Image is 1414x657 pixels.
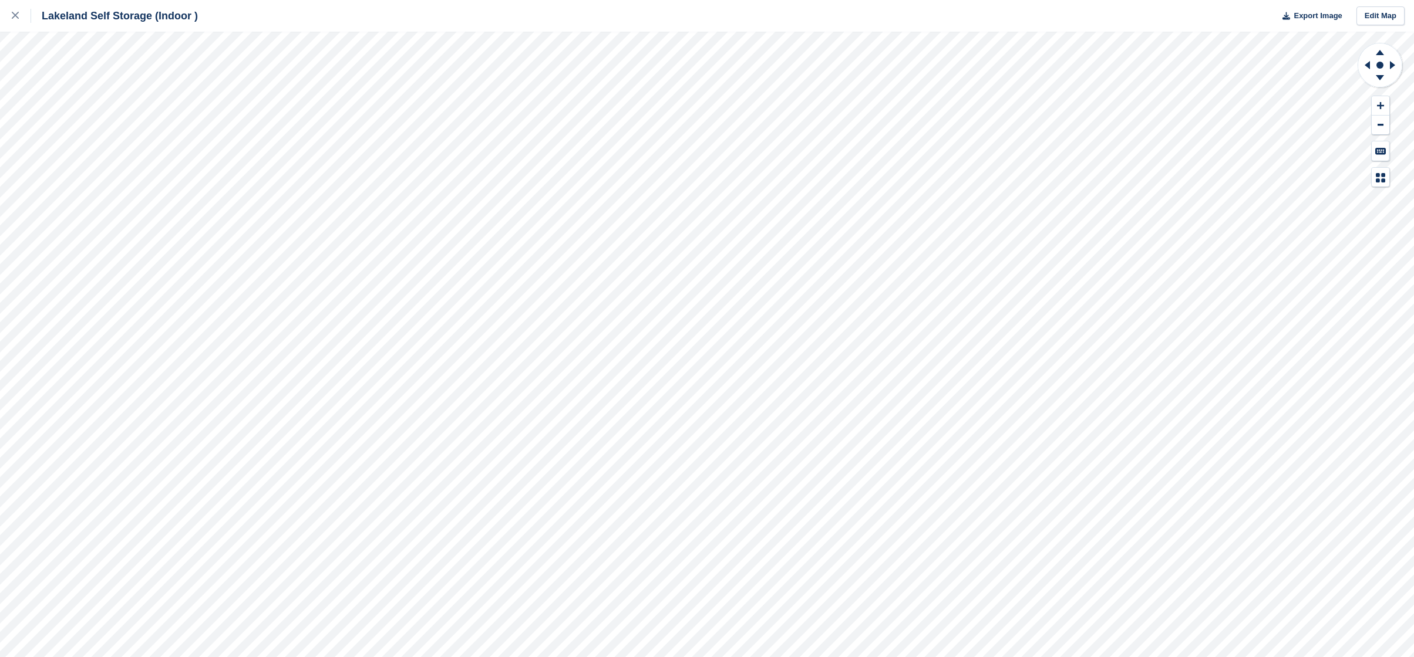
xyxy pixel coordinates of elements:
button: Zoom In [1372,96,1389,116]
button: Keyboard Shortcuts [1372,141,1389,161]
div: Lakeland Self Storage (Indoor ) [31,9,198,23]
a: Edit Map [1356,6,1405,26]
button: Zoom Out [1372,116,1389,135]
span: Export Image [1294,10,1342,22]
button: Map Legend [1372,168,1389,187]
button: Export Image [1275,6,1342,26]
